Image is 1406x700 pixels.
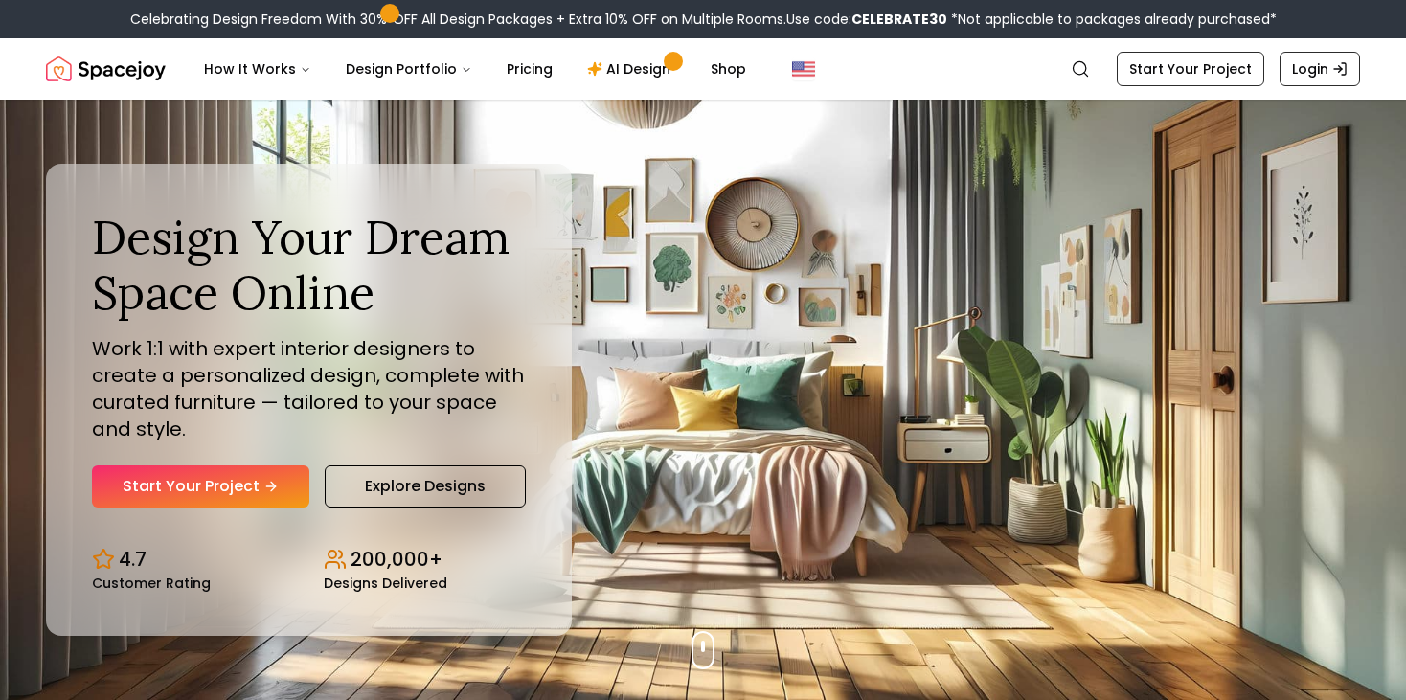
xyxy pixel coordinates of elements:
[572,50,692,88] a: AI Design
[695,50,761,88] a: Shop
[324,576,447,590] small: Designs Delivered
[92,210,526,320] h1: Design Your Dream Space Online
[947,10,1277,29] span: *Not applicable to packages already purchased*
[330,50,488,88] button: Design Portfolio
[851,10,947,29] b: CELEBRATE30
[189,50,327,88] button: How It Works
[46,50,166,88] a: Spacejoy
[189,50,761,88] nav: Main
[1280,52,1360,86] a: Login
[1117,52,1264,86] a: Start Your Project
[351,546,442,573] p: 200,000+
[92,335,526,442] p: Work 1:1 with expert interior designers to create a personalized design, complete with curated fu...
[786,10,947,29] span: Use code:
[92,576,211,590] small: Customer Rating
[46,50,166,88] img: Spacejoy Logo
[130,10,1277,29] div: Celebrating Design Freedom With 30% OFF All Design Packages + Extra 10% OFF on Multiple Rooms.
[92,531,526,590] div: Design stats
[792,57,815,80] img: United States
[491,50,568,88] a: Pricing
[92,465,309,508] a: Start Your Project
[325,465,526,508] a: Explore Designs
[119,546,147,573] p: 4.7
[46,38,1360,100] nav: Global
